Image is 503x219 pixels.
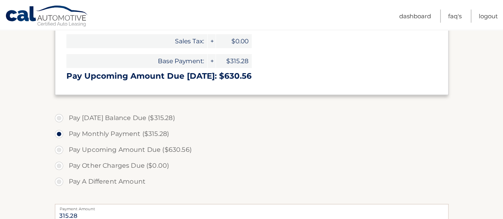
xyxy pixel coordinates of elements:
[66,71,437,81] h3: Pay Upcoming Amount Due [DATE]: $630.56
[55,204,449,210] label: Payment Amount
[208,54,216,68] span: +
[55,126,449,142] label: Pay Monthly Payment ($315.28)
[55,142,449,158] label: Pay Upcoming Amount Due ($630.56)
[66,54,207,68] span: Base Payment:
[55,174,449,190] label: Pay A Different Amount
[479,10,498,23] a: Logout
[448,10,462,23] a: FAQ's
[66,34,207,48] span: Sales Tax:
[216,34,252,48] span: $0.00
[55,158,449,174] label: Pay Other Charges Due ($0.00)
[216,54,252,68] span: $315.28
[5,5,89,28] a: Cal Automotive
[55,110,449,126] label: Pay [DATE] Balance Due ($315.28)
[399,10,431,23] a: Dashboard
[208,34,216,48] span: +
